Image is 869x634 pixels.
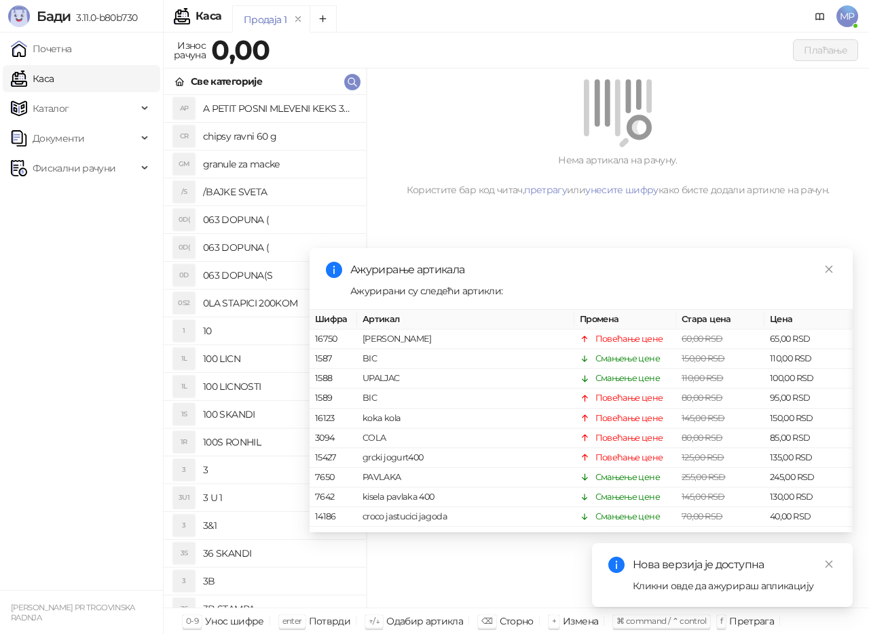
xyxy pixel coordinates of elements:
[764,330,853,349] td: 65,00 RSD
[764,310,853,330] th: Цена
[173,348,195,370] div: 1L
[310,409,357,429] td: 16123
[357,369,574,389] td: UPALJAC
[203,515,355,536] h4: 3&1
[552,616,556,626] span: +
[383,153,853,197] div: Нема артикала на рачуну. Користите бар код читач, или како бисте додали артикле на рачун.
[824,264,834,274] span: close
[205,612,264,630] div: Унос шифре
[173,515,195,536] div: 3
[11,35,72,62] a: Почетна
[173,264,195,286] div: 0D
[350,262,836,278] div: Ажурирање артикала
[173,125,195,147] div: CR
[11,603,135,622] small: [PERSON_NAME] PR TRGOVINSKA RADNJA
[203,459,355,481] h4: 3
[357,409,574,429] td: koka kola
[729,612,774,630] div: Претрага
[211,33,270,66] strong: 0,00
[764,527,853,547] td: 190,00 RSD
[282,616,302,626] span: enter
[809,5,831,27] a: Документација
[357,468,574,488] td: PAVLAKA
[682,413,725,423] span: 145,00 RSD
[524,184,567,196] a: претрагу
[682,452,724,462] span: 125,00 RSD
[173,487,195,509] div: 3U1
[173,542,195,564] div: 3S
[676,310,764,330] th: Стара цена
[764,369,853,389] td: 100,00 RSD
[793,39,858,61] button: Плаћање
[821,557,836,572] a: Close
[203,237,355,258] h4: 063 DOPUNA (
[33,155,115,182] span: Фискални рачуни
[203,264,355,286] h4: 063 DOPUNA(S
[310,488,357,507] td: 7642
[386,612,463,630] div: Одабир артикла
[574,310,676,330] th: Промена
[8,5,30,27] img: Logo
[720,616,722,626] span: f
[357,488,574,507] td: kisela pavlaka 400
[357,429,574,448] td: COLA
[173,320,195,342] div: 1
[173,209,195,231] div: 0D(
[310,468,357,488] td: 7650
[289,14,307,25] button: remove
[481,616,492,626] span: ⌫
[203,376,355,397] h4: 100 LICNOSTI
[608,557,625,573] span: info-circle
[173,403,195,425] div: 1S
[33,95,69,122] span: Каталог
[173,459,195,481] div: 3
[203,153,355,175] h4: granule za macke
[203,598,355,620] h4: 3B STAMPA
[173,598,195,620] div: 3S
[357,527,574,547] td: SILJA
[310,310,357,330] th: Шифра
[824,559,834,569] span: close
[310,507,357,527] td: 14186
[595,431,663,445] div: Повећање цене
[682,531,727,541] span: 260,00 RSD
[682,393,722,403] span: 80,00 RSD
[682,472,726,482] span: 255,00 RSD
[191,74,262,89] div: Све категорије
[595,490,660,504] div: Смањење цене
[595,332,663,346] div: Повећање цене
[595,530,660,543] div: Смањење цене
[173,153,195,175] div: GM
[203,320,355,342] h4: 10
[37,8,71,24] span: Бади
[186,616,198,626] span: 0-9
[357,389,574,408] td: BIC
[71,12,137,24] span: 3.11.0-b80b730
[173,237,195,258] div: 0D(
[633,578,836,593] div: Кликни овде да ажурираш апликацију
[595,451,663,464] div: Повећање цене
[682,373,724,383] span: 110,00 RSD
[203,209,355,231] h4: 063 DOPUNA (
[203,181,355,203] h4: /BAJKE SVETA
[310,349,357,369] td: 1587
[33,125,84,152] span: Документи
[173,292,195,314] div: 0S2
[173,181,195,203] div: /S
[633,557,836,573] div: Нова верзија је доступна
[585,184,659,196] a: унесите шифру
[764,488,853,507] td: 130,00 RSD
[310,389,357,408] td: 1589
[764,389,853,408] td: 95,00 RSD
[203,98,355,119] h4: A PETIT POSNI MLEVENI KEKS 300G
[171,37,208,64] div: Износ рачуна
[764,468,853,488] td: 245,00 RSD
[836,5,858,27] span: MP
[203,292,355,314] h4: 0LA STAPICI 200KOM
[357,349,574,369] td: BIC
[203,487,355,509] h4: 3 U 1
[595,471,660,484] div: Смањење цене
[764,349,853,369] td: 110,00 RSD
[310,5,337,33] button: Add tab
[244,12,286,27] div: Продаја 1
